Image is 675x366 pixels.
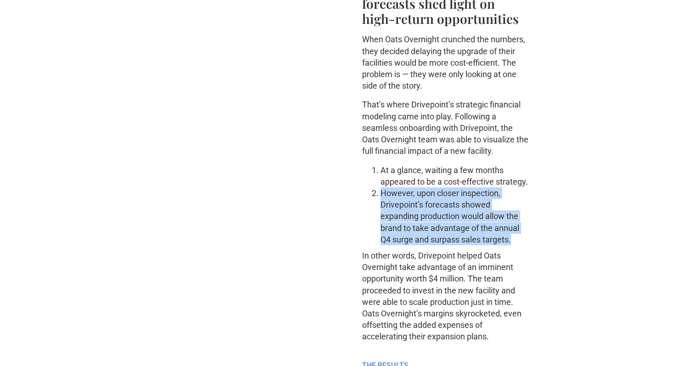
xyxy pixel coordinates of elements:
p: In other words, Drivepoint helped Oats Overnight take advantage of an imminent opportunity worth ... [362,250,529,343]
li: However, upon closer inspection, Drivepoint’s forecasts showed expanding production would allow t... [380,187,529,245]
li: At a glance, waiting a few months appeared to be a cost-effective strategy. [380,164,529,187]
p: That’s where Drivepoint’s strategic financial modeling came into play. Following a seamless onboa... [362,99,529,157]
p: When Oats Overnight crunched the numbers, they decided delaying the upgrade of their facilities w... [362,34,529,91]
